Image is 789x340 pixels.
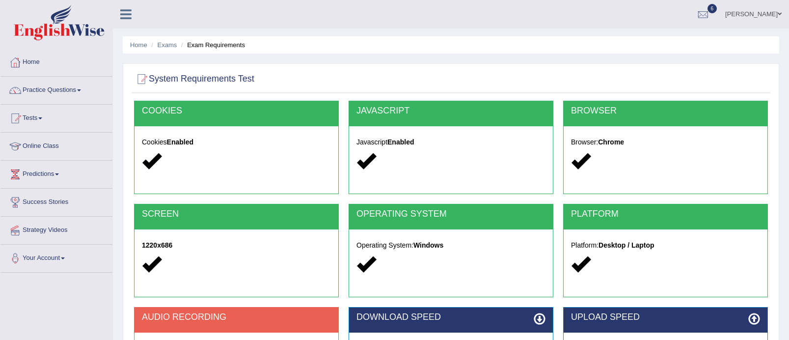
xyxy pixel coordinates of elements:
strong: Windows [413,241,443,249]
a: Success Stories [0,189,112,213]
strong: Enabled [167,138,193,146]
a: Tests [0,105,112,129]
h2: JAVASCRIPT [356,106,545,116]
h2: DOWNLOAD SPEED [356,312,545,322]
a: Home [130,41,147,49]
a: Home [0,49,112,73]
h2: OPERATING SYSTEM [356,209,545,219]
strong: Desktop / Laptop [599,241,654,249]
strong: Chrome [598,138,624,146]
a: Exams [158,41,177,49]
h2: PLATFORM [571,209,760,219]
li: Exam Requirements [179,40,245,50]
a: Strategy Videos [0,217,112,241]
h5: Javascript [356,139,545,146]
h2: System Requirements Test [134,72,254,86]
a: Online Class [0,133,112,157]
h2: AUDIO RECORDING [142,312,331,322]
a: Practice Questions [0,77,112,101]
h2: SCREEN [142,209,331,219]
a: Predictions [0,161,112,185]
h2: UPLOAD SPEED [571,312,760,322]
h5: Platform: [571,242,760,249]
h5: Browser: [571,139,760,146]
span: 6 [707,4,717,13]
h2: BROWSER [571,106,760,116]
h5: Cookies [142,139,331,146]
strong: Enabled [387,138,414,146]
h5: Operating System: [356,242,545,249]
strong: 1220x686 [142,241,172,249]
h2: COOKIES [142,106,331,116]
a: Your Account [0,245,112,269]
